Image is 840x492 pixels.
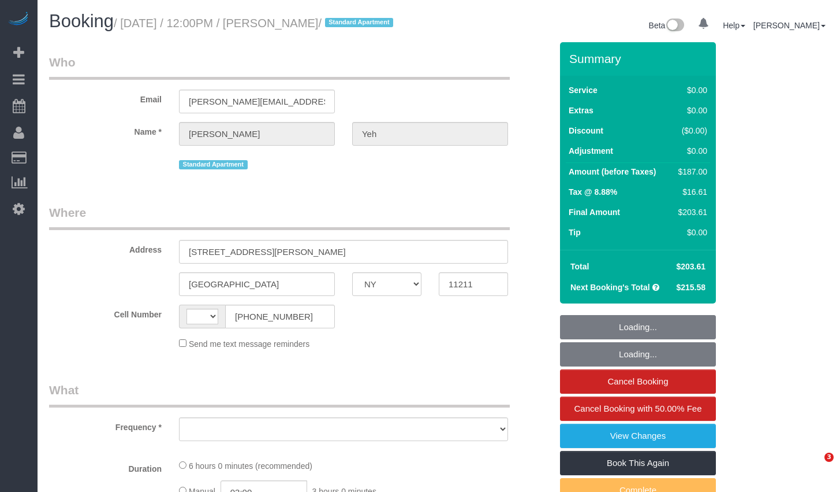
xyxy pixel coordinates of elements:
[569,84,598,96] label: Service
[824,453,834,462] span: 3
[225,305,335,328] input: Cell Number
[674,206,707,218] div: $203.61
[189,339,309,349] span: Send me text message reminders
[569,145,613,157] label: Adjustment
[179,90,335,113] input: Email
[570,283,650,292] strong: Next Booking's Total
[439,272,508,296] input: Zip Code
[753,21,826,30] a: [PERSON_NAME]
[49,204,510,230] legend: Where
[560,397,716,421] a: Cancel Booking with 50.00% Fee
[352,122,508,146] input: Last Name
[674,145,707,157] div: $0.00
[665,19,684,34] img: New interface
[674,166,707,177] div: $187.00
[570,262,589,271] strong: Total
[569,227,581,238] label: Tip
[179,122,335,146] input: First Name
[40,459,170,475] label: Duration
[560,369,716,394] a: Cancel Booking
[569,186,617,198] label: Tax @ 8.88%
[674,105,707,116] div: $0.00
[49,11,114,31] span: Booking
[801,453,828,480] iframe: Intercom live chat
[40,90,170,105] label: Email
[569,125,603,136] label: Discount
[114,17,397,29] small: / [DATE] / 12:00PM / [PERSON_NAME]
[318,17,397,29] span: /
[674,125,707,136] div: ($0.00)
[676,283,705,292] span: $215.58
[674,186,707,198] div: $16.61
[40,417,170,433] label: Frequency *
[40,122,170,138] label: Name *
[560,451,716,475] a: Book This Again
[674,227,707,238] div: $0.00
[560,424,716,448] a: View Changes
[49,54,510,80] legend: Who
[569,52,710,65] h3: Summary
[40,305,170,320] label: Cell Number
[179,272,335,296] input: City
[179,160,248,169] span: Standard Apartment
[189,461,312,471] span: 6 hours 0 minutes (recommended)
[569,206,620,218] label: Final Amount
[40,240,170,256] label: Address
[649,21,685,30] a: Beta
[723,21,745,30] a: Help
[49,382,510,408] legend: What
[569,166,656,177] label: Amount (before Taxes)
[7,12,30,28] img: Automaid Logo
[574,404,702,413] span: Cancel Booking with 50.00% Fee
[325,18,394,27] span: Standard Apartment
[569,105,593,116] label: Extras
[674,84,707,96] div: $0.00
[676,262,705,271] span: $203.61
